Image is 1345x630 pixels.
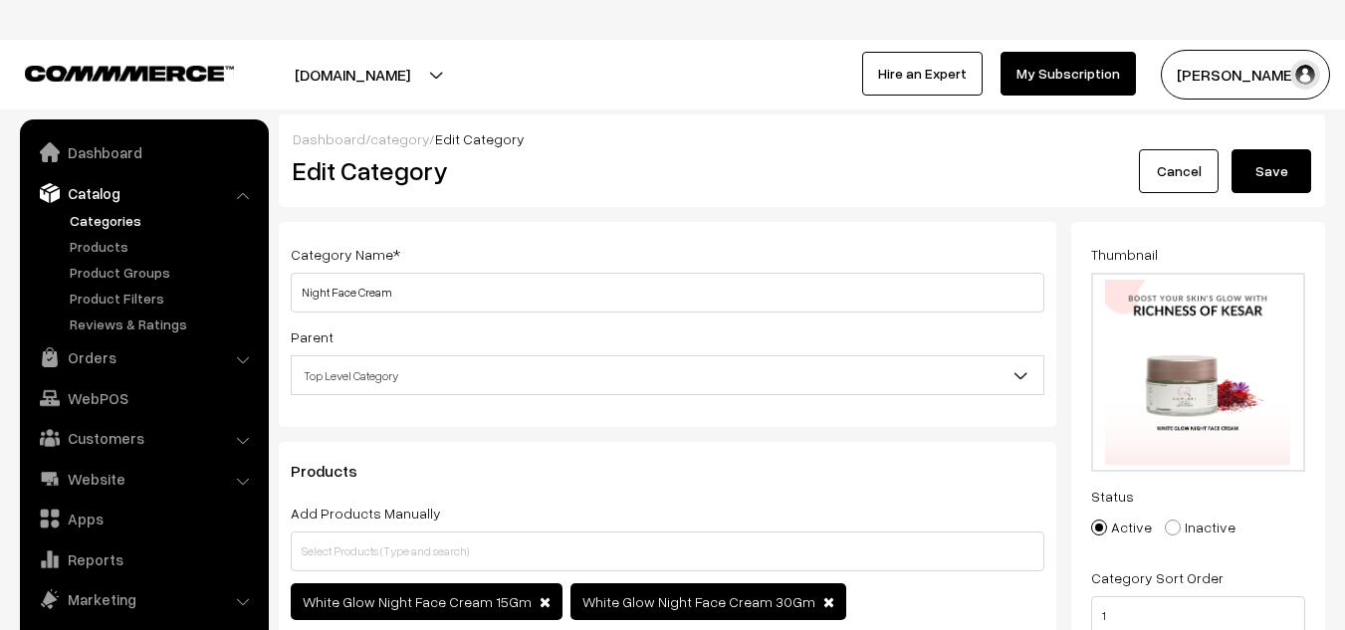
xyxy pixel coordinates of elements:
[291,326,334,347] label: Parent
[370,130,429,147] a: category
[225,50,480,100] button: [DOMAIN_NAME]
[65,262,262,283] a: Product Groups
[1161,50,1330,100] button: [PERSON_NAME]…
[435,130,525,147] span: Edit Category
[1139,149,1219,193] a: Cancel
[862,52,983,96] a: Hire an Expert
[25,420,262,456] a: Customers
[291,244,400,265] label: Category Name
[65,210,262,231] a: Categories
[291,531,1044,571] input: Select Products (Type and search)
[1165,517,1235,537] label: Inactive
[582,593,815,610] span: White Glow Night Face Cream 30Gm
[291,273,1044,313] input: Category Name
[65,288,262,309] a: Product Filters
[1091,486,1134,507] label: Status
[1232,149,1311,193] button: Save
[1091,567,1224,588] label: Category Sort Order
[65,314,262,334] a: Reviews & Ratings
[1001,52,1136,96] a: My Subscription
[1290,60,1320,90] img: user
[293,130,365,147] a: Dashboard
[25,134,262,170] a: Dashboard
[25,581,262,617] a: Marketing
[303,593,532,610] span: White Glow Night Face Cream 15Gm
[291,503,441,524] label: Add Products Manually
[1091,517,1152,537] label: Active
[25,60,199,84] a: COMMMERCE
[293,155,1049,186] h2: Edit Category
[65,236,262,257] a: Products
[25,175,262,211] a: Catalog
[25,66,234,81] img: COMMMERCE
[25,501,262,536] a: Apps
[291,461,381,481] span: Products
[25,339,262,375] a: Orders
[291,355,1044,395] span: Top Level Category
[25,541,262,577] a: Reports
[25,461,262,497] a: Website
[293,128,1311,149] div: / /
[292,358,1043,393] span: Top Level Category
[25,380,262,416] a: WebPOS
[1091,244,1158,265] label: Thumbnail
